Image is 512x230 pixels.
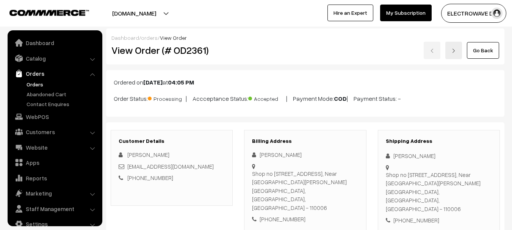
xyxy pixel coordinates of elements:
[248,93,286,103] span: Accepted
[25,100,100,108] a: Contact Enquires
[9,110,100,124] a: WebPOS
[127,163,214,170] a: [EMAIL_ADDRESS][DOMAIN_NAME]
[9,202,100,216] a: Staff Management
[386,216,492,225] div: [PHONE_NUMBER]
[386,138,492,144] h3: Shipping Address
[252,150,358,159] div: [PERSON_NAME]
[334,95,347,102] b: COD
[9,10,89,16] img: COMMMERCE
[252,215,358,224] div: [PHONE_NUMBER]
[252,169,358,212] div: Shop no [STREET_ADDRESS], Near [GEOGRAPHIC_DATA][PERSON_NAME] [GEOGRAPHIC_DATA], [GEOGRAPHIC_DATA...
[451,49,456,53] img: right-arrow.png
[168,78,194,86] b: 04:05 PM
[111,34,139,41] a: Dashboard
[491,8,503,19] img: user
[86,4,183,23] button: [DOMAIN_NAME]
[127,151,169,158] span: [PERSON_NAME]
[9,141,100,154] a: Website
[252,138,358,144] h3: Billing Address
[160,34,187,41] span: View Order
[441,4,506,23] button: ELECTROWAVE DE…
[25,80,100,88] a: Orders
[9,52,100,65] a: Catalog
[380,5,432,21] a: My Subscription
[111,34,499,42] div: / /
[141,34,158,41] a: orders
[386,152,492,160] div: [PERSON_NAME]
[111,44,233,56] h2: View Order (# OD2361)
[467,42,499,59] a: Go Back
[127,174,173,181] a: [PHONE_NUMBER]
[9,156,100,169] a: Apps
[119,138,225,144] h3: Customer Details
[114,78,497,87] p: Ordered on at
[9,67,100,80] a: Orders
[25,90,100,98] a: Abandoned Cart
[9,171,100,185] a: Reports
[114,93,497,103] p: Order Status: | Accceptance Status: | Payment Mode: | Payment Status: -
[327,5,373,21] a: Hire an Expert
[143,78,163,86] b: [DATE]
[148,93,186,103] span: Processing
[9,186,100,200] a: Marketing
[9,8,76,17] a: COMMMERCE
[9,36,100,50] a: Dashboard
[386,171,492,213] div: Shop no [STREET_ADDRESS], Near [GEOGRAPHIC_DATA][PERSON_NAME] [GEOGRAPHIC_DATA], [GEOGRAPHIC_DATA...
[9,125,100,139] a: Customers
